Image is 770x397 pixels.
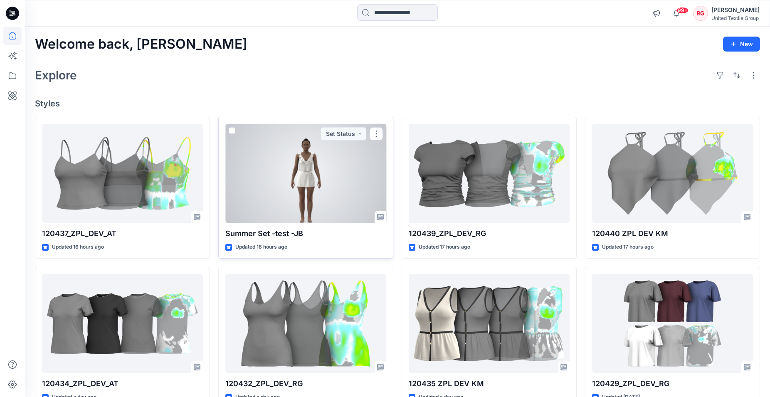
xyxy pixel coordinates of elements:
[225,228,386,239] p: Summer Set -test -JB
[693,6,708,21] div: RG
[592,124,753,223] a: 120440 ZPL DEV KM
[676,7,689,14] span: 99+
[52,243,104,252] p: Updated 16 hours ago
[592,228,753,239] p: 120440 ZPL DEV KM
[711,5,760,15] div: [PERSON_NAME]
[225,378,386,390] p: 120432_ZPL_DEV_RG
[409,228,570,239] p: 120439_ZPL_DEV_RG
[592,378,753,390] p: 120429_ZPL_DEV_RG
[409,124,570,223] a: 120439_ZPL_DEV_RG
[42,124,203,223] a: 120437_ZPL_DEV_AT
[711,15,760,21] div: United Textile Group
[35,37,247,52] h2: Welcome back, [PERSON_NAME]
[409,378,570,390] p: 120435 ZPL DEV KM
[225,124,386,223] a: Summer Set -test -JB
[35,99,760,108] h4: Styles
[602,243,654,252] p: Updated 17 hours ago
[723,37,760,52] button: New
[409,274,570,373] a: 120435 ZPL DEV KM
[35,69,77,82] h2: Explore
[592,274,753,373] a: 120429_ZPL_DEV_RG
[225,274,386,373] a: 120432_ZPL_DEV_RG
[419,243,470,252] p: Updated 17 hours ago
[42,378,203,390] p: 120434_ZPL_DEV_AT
[42,274,203,373] a: 120434_ZPL_DEV_AT
[235,243,287,252] p: Updated 16 hours ago
[42,228,203,239] p: 120437_ZPL_DEV_AT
